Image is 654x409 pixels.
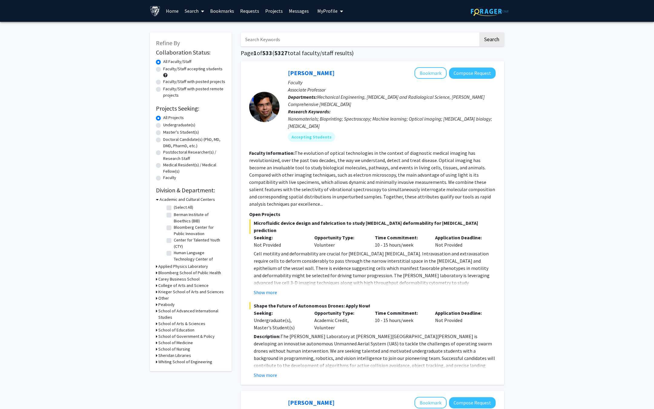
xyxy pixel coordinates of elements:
[435,309,487,317] p: Application Deadline:
[241,49,504,57] h1: Page of ( total faculty/staff results)
[158,359,212,365] h3: Whiting School of Engineering
[415,67,447,79] button: Add Ishan Barman to Bookmarks
[288,79,496,86] p: Faculty
[158,352,191,359] h3: Sheridan Libraries
[158,321,205,327] h3: School of Arts & Sciences
[288,132,335,142] mat-chip: Accepting Students
[163,129,199,135] label: Master's Student(s)
[286,0,312,22] a: Messages
[156,39,180,47] span: Refine By
[262,0,286,22] a: Projects
[317,8,338,14] span: My Profile
[163,136,226,149] label: Doctoral Candidate(s) (PhD, MD, DMD, PharmD, etc.)
[163,122,195,128] label: Undergraduate(s)
[174,204,193,211] label: (Select All)
[160,196,215,203] h3: Academic and Cultural Centers
[375,234,426,241] p: Time Commitment:
[288,86,496,93] p: Associate Professor
[163,86,226,98] label: Faculty/Staff with posted remote projects
[150,6,160,16] img: Johns Hopkins University Logo
[435,234,487,241] p: Application Deadline:
[288,399,335,406] a: [PERSON_NAME]
[254,234,305,241] p: Seeking:
[158,327,194,333] h3: School of Education
[163,115,184,121] label: All Projects
[163,175,176,181] label: Faculty
[449,68,496,79] button: Compose Request to Ishan Barman
[254,371,277,379] button: Show more
[156,187,226,194] h2: Division & Department:
[254,333,280,339] strong: Description:
[163,78,225,85] label: Faculty/Staff with posted projects
[370,309,431,331] div: 10 - 15 hours/week
[254,317,305,331] div: Undergraduate(s), Master's Student(s)
[310,309,370,331] div: Academic Credit, Volunteer
[158,276,200,282] h3: Carey Business School
[156,49,226,56] h2: Collaboration Status:
[288,94,317,100] b: Departments:
[471,7,509,16] img: ForagerOne Logo
[158,270,221,276] h3: Bloomberg School of Public Health
[415,397,447,408] button: Add Jeffrey Tornheim to Bookmarks
[262,49,272,57] span: 533
[288,108,331,115] b: Research Keywords:
[158,308,226,321] h3: School of Advanced International Studies
[431,234,491,248] div: Not Provided
[207,0,237,22] a: Bookmarks
[158,333,215,340] h3: School of Government & Policy
[163,58,191,65] label: All Faculty/Staff
[241,32,478,46] input: Search Keywords
[158,340,193,346] h3: School of Medicine
[314,309,366,317] p: Opportunity Type:
[158,263,208,270] h3: Applied Physics Laboratory
[449,397,496,408] button: Compose Request to Jeffrey Tornheim
[174,211,224,224] label: Berman Institute of Bioethics (BIB)
[253,49,257,57] span: 1
[158,295,169,301] h3: Other
[254,309,305,317] p: Seeking:
[375,309,426,317] p: Time Commitment:
[288,115,496,130] div: Nanomaterials; Bioprinting; Spectroscopy; Machine learning; Optical imaging; [MEDICAL_DATA] biolo...
[310,234,370,248] div: Volunteer
[5,382,26,404] iframe: Chat
[249,302,496,309] span: Shape the Future of Autonomous Drones: Apply Now!
[288,94,485,107] span: Mechanical Engineering, [MEDICAL_DATA] and Radiological Science, [PERSON_NAME] Comprehensive [MED...
[156,105,226,112] h2: Projects Seeking:
[254,333,496,376] p: The [PERSON_NAME] Laboratory at [PERSON_NAME][GEOGRAPHIC_DATA][PERSON_NAME] is developing an inno...
[174,224,224,237] label: Bloomberg Center for Public Innovation
[163,162,226,175] label: Medical Resident(s) / Medical Fellow(s)
[158,346,190,352] h3: School of Nursing
[249,150,495,207] fg-read-more: The evolution of optical technologies in the context of diagnostic medical imaging has revolution...
[249,150,295,156] b: Faculty Information:
[479,32,504,46] button: Search
[249,211,496,218] p: Open Projects
[182,0,207,22] a: Search
[274,49,288,57] span: 5327
[249,219,496,234] span: Microfluidic device design and fabrication to study [MEDICAL_DATA] deformability for [MEDICAL_DAT...
[254,289,277,296] button: Show more
[174,237,224,250] label: Center for Talented Youth (CTY)
[370,234,431,248] div: 10 - 15 hours/week
[314,234,366,241] p: Opportunity Type:
[163,0,182,22] a: Home
[158,282,209,289] h3: College of Arts and Science
[163,66,223,72] label: Faculty/Staff accepting students
[288,69,335,77] a: [PERSON_NAME]
[431,309,491,331] div: Not Provided
[254,241,305,248] div: Not Provided
[163,149,226,162] label: Postdoctoral Researcher(s) / Research Staff
[158,289,224,295] h3: Krieger School of Arts and Sciences
[237,0,262,22] a: Requests
[174,250,224,269] label: Human Language Technology Center of Excellence (HLTCOE)
[158,301,175,308] h3: Peabody
[254,250,496,294] p: Cell motility and deformability are crucial for [MEDICAL_DATA] [MEDICAL_DATA]. Intravasation and ...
